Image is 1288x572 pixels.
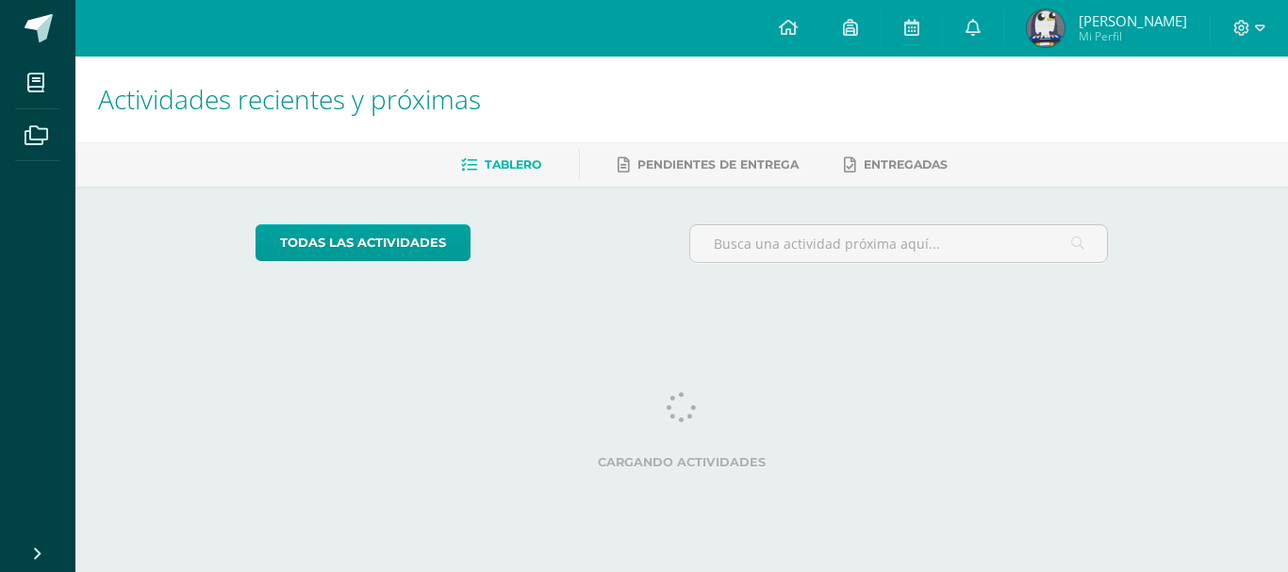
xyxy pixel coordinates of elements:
[1079,11,1187,30] span: [PERSON_NAME]
[637,157,799,172] span: Pendientes de entrega
[1027,9,1065,47] img: 4f25c287ea62b23c3801fb3e955ce773.png
[256,455,1109,469] label: Cargando actividades
[864,157,948,172] span: Entregadas
[461,150,541,180] a: Tablero
[844,150,948,180] a: Entregadas
[690,225,1108,262] input: Busca una actividad próxima aquí...
[256,224,471,261] a: todas las Actividades
[98,81,481,117] span: Actividades recientes y próximas
[618,150,799,180] a: Pendientes de entrega
[485,157,541,172] span: Tablero
[1079,28,1187,44] span: Mi Perfil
